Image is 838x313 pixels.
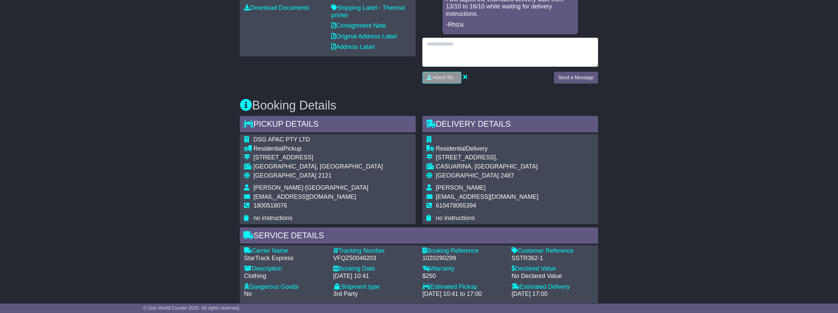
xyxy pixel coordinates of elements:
[422,116,598,134] div: Delivery Details
[318,172,331,179] span: 2121
[253,184,368,191] span: [PERSON_NAME]-[GEOGRAPHIC_DATA]
[512,255,594,262] div: SSTR362-1
[436,163,538,170] div: CASUARINA, [GEOGRAPHIC_DATA]
[422,283,505,291] div: Estimated Pickup
[244,255,326,262] div: StarTrack Express
[436,193,538,200] span: [EMAIL_ADDRESS][DOMAIN_NAME]
[512,283,594,291] div: Estimated Delivery
[331,4,405,19] a: Shipping Label - Thermal printer
[253,215,292,221] span: no instructions
[331,22,386,29] a: Consignment Note
[436,202,476,209] span: 610478065394
[253,145,283,152] span: Residential
[512,265,594,273] div: Declared Value
[436,145,538,153] div: Delivery
[333,255,416,262] div: VFQZ50046203
[240,116,416,134] div: Pickup Details
[244,273,326,280] div: Clothing
[436,215,475,221] span: no instructions
[253,193,356,200] span: [EMAIL_ADDRESS][DOMAIN_NAME]
[333,265,416,273] div: Booking Date
[422,273,505,280] div: $250
[333,290,358,297] span: 3rd Party
[240,99,598,112] h3: Booking Details
[436,154,538,161] div: [STREET_ADDRESS],
[253,154,383,161] div: [STREET_ADDRESS]
[331,33,397,40] a: Original Address Label
[436,172,499,179] span: [GEOGRAPHIC_DATA]
[422,255,505,262] div: 1020290299
[244,265,326,273] div: Description
[253,172,316,179] span: [GEOGRAPHIC_DATA]
[512,273,594,280] div: No Declared Value
[422,265,505,273] div: Warranty
[333,283,416,291] div: Shipment type
[554,72,598,84] button: Send a Message
[244,283,326,291] div: Dangerous Goods
[244,247,326,255] div: Carrier Name
[436,145,466,152] span: Residential
[436,184,486,191] span: [PERSON_NAME]
[253,136,310,143] span: DSG APAC PTY LTD
[512,290,594,298] div: [DATE] 17:00
[143,305,240,311] span: © One World Courier 2025. All rights reserved.
[253,163,383,170] div: [GEOGRAPHIC_DATA], [GEOGRAPHIC_DATA]
[446,21,574,29] p: -Rhiza
[244,4,309,11] a: Download Documents
[422,290,505,298] div: [DATE] 10:41 to 17:00
[333,273,416,280] div: [DATE] 10:41
[422,247,505,255] div: Booking Reference
[333,247,416,255] div: Tracking Number
[244,290,252,297] span: No
[512,247,594,255] div: Customer Reference
[240,227,598,246] div: Service Details
[253,145,383,153] div: Pickup
[500,172,514,179] span: 2487
[253,202,287,209] span: 1800518076
[331,43,375,50] a: Address Label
